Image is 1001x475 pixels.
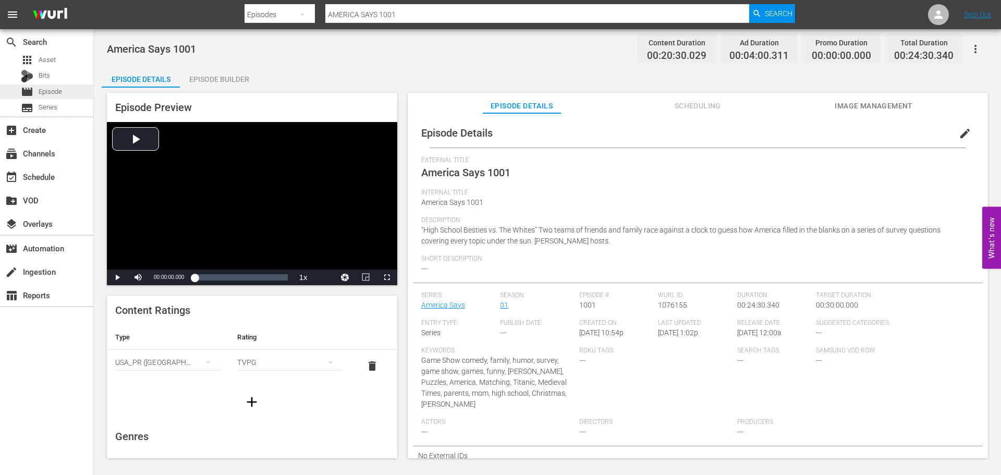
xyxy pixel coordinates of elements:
span: --- [816,356,822,364]
a: America Says [421,301,465,309]
span: Internal Title [421,189,969,197]
span: Season: [500,291,574,300]
span: America Says 1001 [107,43,196,55]
span: Actors [421,418,574,427]
div: Video Player [107,122,397,285]
span: Series [39,102,57,113]
div: No External IDs [413,446,983,465]
span: Content Ratings [115,304,190,316]
span: 00:04:00.311 [729,50,789,62]
div: USA_PR ([GEOGRAPHIC_DATA]) [115,348,221,377]
span: Last Updated: [658,319,732,327]
span: 00:20:30.029 [647,50,706,62]
span: America Says 1001 [421,166,510,179]
button: Fullscreen [376,270,397,285]
span: Series [21,102,33,114]
span: 00:00:00.000 [154,274,184,280]
span: Search [5,36,18,48]
button: Jump To Time [335,270,356,285]
th: Rating [229,325,351,350]
span: Keywords: [421,347,574,355]
span: Samsung VOD Row: [816,347,890,355]
span: --- [500,328,506,337]
span: Episode Details [421,127,493,139]
span: Wurl ID: [658,291,732,300]
table: simple table [107,325,397,382]
span: 1076155 [658,301,687,309]
span: --- [816,328,822,337]
div: Bits [21,70,33,82]
div: Content Duration [647,35,706,50]
span: Genres [115,430,149,443]
span: Entry Type: [421,319,495,327]
div: Episode Builder [180,67,258,92]
span: Image Management [835,100,913,113]
span: Game Show comedy, family, humor, survey, game show, games, funny, [PERSON_NAME], Puzzles, America... [421,356,567,408]
span: Episode [21,86,33,98]
button: Open Feedback Widget [982,206,1001,269]
span: VOD [5,194,18,207]
button: Episode Details [102,67,180,88]
span: Scheduling [658,100,737,113]
span: --- [421,264,428,273]
span: Directors [579,418,732,427]
span: Target Duration: [816,291,969,300]
span: --- [737,356,743,364]
span: Created On: [579,319,653,327]
span: Duration: [737,291,811,300]
span: 00:24:30.340 [894,50,954,62]
button: Playback Rate [293,270,314,285]
span: menu [6,8,19,21]
button: delete [360,354,385,379]
span: "High School Besties vs. The Whites" Two teams of friends and family race against a clock to gues... [421,226,941,245]
div: Promo Duration [812,35,871,50]
button: Picture-in-Picture [356,270,376,285]
div: TVPG [237,348,343,377]
span: [DATE] 12:00a [737,328,782,337]
a: 01 [500,301,508,309]
span: Bits [39,70,50,81]
span: Episode Details [483,100,561,113]
th: Type [107,325,229,350]
span: Series [421,328,441,337]
span: Publish Date: [500,319,574,327]
span: Search Tags: [737,347,811,355]
span: Short Description [421,255,969,263]
span: Description [421,216,969,225]
span: Reports [5,289,18,302]
span: [DATE] 10:54p [579,328,624,337]
span: Producers [737,418,890,427]
span: Release Date: [737,319,811,327]
span: Episode [39,87,62,97]
span: Search [765,4,792,23]
span: Episode #: [579,291,653,300]
div: Ad Duration [729,35,789,50]
button: Search [749,4,795,23]
span: --- [579,428,585,436]
span: [DATE] 1:02p [658,328,698,337]
span: Schedule [5,171,18,184]
span: Roku Tags: [579,347,732,355]
a: Sign Out [964,10,991,19]
span: Create [5,124,18,137]
span: --- [421,428,428,436]
span: edit [959,127,971,140]
span: 1001 [579,301,596,309]
span: Overlays [5,218,18,230]
span: Asset [21,54,33,66]
span: --- [579,356,585,364]
button: edit [953,121,978,146]
button: Mute [128,270,149,285]
img: ans4CAIJ8jUAAAAAAAAAAAAAAAAAAAAAAAAgQb4GAAAAAAAAAAAAAAAAAAAAAAAAJMjXAAAAAAAAAAAAAAAAAAAAAAAAgAT5G... [25,3,75,27]
div: Progress Bar [194,274,287,281]
div: Episode Details [102,67,180,92]
span: Episode Preview [115,101,192,114]
span: 00:24:30.340 [737,301,779,309]
span: Asset [39,55,56,65]
button: Play [107,270,128,285]
span: Automation [5,242,18,255]
button: Episode Builder [180,67,258,88]
span: delete [366,360,379,372]
div: Total Duration [894,35,954,50]
span: 00:00:00.000 [812,50,871,62]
